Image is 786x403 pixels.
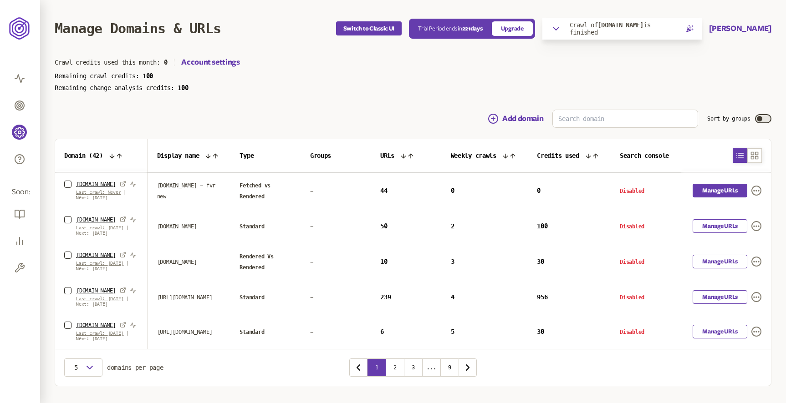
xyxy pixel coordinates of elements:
span: Next: [DATE] [76,336,108,341]
p: | [76,296,139,307]
h1: Manage Domains & URLs [55,20,221,36]
span: [DOMAIN_NAME] [157,259,197,265]
span: - [310,188,313,194]
button: [PERSON_NAME] [709,23,771,34]
span: 100 [143,72,153,80]
button: 9 [440,358,459,377]
span: 2 [451,222,454,230]
span: Credits used [537,152,579,159]
span: Last crawl: [DATE] [76,225,123,230]
span: 44 [380,187,387,194]
p: | [76,261,139,272]
a: Upgrade [492,21,533,36]
button: Add domain [488,113,543,124]
span: Search console [620,152,669,159]
a: Manage URLs [693,219,747,233]
span: [DOMAIN_NAME] - fvr new [157,182,215,200]
p: Remaining crawl credits: [55,72,771,80]
a: [DOMAIN_NAME] [76,181,116,188]
span: Last crawl: [DATE] [76,331,123,336]
span: 6 [380,328,384,335]
button: Crawl of[DOMAIN_NAME]is finished [542,18,702,40]
p: Crawl credits used this month: [55,59,174,66]
a: [DOMAIN_NAME] [76,322,116,329]
a: Manage URLs [693,290,747,304]
span: 100 [537,222,547,230]
span: Last crawl: [DATE] [76,296,123,301]
span: Last crawl: Never [76,190,121,195]
span: 100 [178,84,188,91]
span: 3 [451,258,454,265]
span: Standard [240,329,264,335]
span: Next: [DATE] [76,266,108,271]
a: [DOMAIN_NAME] [76,287,116,294]
span: 30 [537,258,544,265]
span: 10 [380,258,387,265]
p: | [76,331,139,342]
span: 239 [380,293,391,301]
span: [URL][DOMAIN_NAME] [157,294,213,301]
span: Next: [DATE] [76,195,108,200]
span: Display name [157,152,199,159]
span: - [310,223,313,230]
span: - [310,294,313,301]
input: Search domain [553,110,698,127]
p: | [76,190,139,201]
a: [DOMAIN_NAME] [76,252,116,259]
span: 5 [451,328,454,335]
span: Disabled [620,294,644,301]
span: domains per page [107,364,163,371]
span: [DOMAIN_NAME] [157,223,197,230]
a: [DOMAIN_NAME] [76,216,116,223]
a: Manage URLs [693,255,747,268]
span: Standard [240,294,264,301]
button: 3 [404,358,422,377]
span: Disabled [620,188,644,194]
span: Soon: [12,187,28,197]
p: | [76,225,139,236]
span: 5 [71,364,81,371]
span: 4 [451,293,454,301]
span: [DOMAIN_NAME] [597,21,643,29]
span: Disabled [620,223,644,230]
button: 1 [367,358,386,377]
button: Switch to Classic UI [336,21,402,35]
label: Sort by groups [707,115,750,122]
span: 30 [537,328,544,335]
button: 2 [386,358,404,377]
span: Rendered Vs Rendered [240,253,273,271]
a: Account settings [181,57,240,68]
span: 221 days [462,25,483,32]
button: ... [422,358,440,377]
span: Fetched vs Rendered [240,182,271,200]
span: [URL][DOMAIN_NAME] [157,329,213,335]
span: 956 [537,293,547,301]
p: Remaining change analysis credits: [55,84,771,91]
span: 50 [380,222,387,230]
span: 0 [164,59,168,66]
p: Trial Period ends in [418,25,482,32]
span: 0 [451,187,454,194]
span: Groups [310,152,331,159]
span: - [310,329,313,335]
span: Disabled [620,259,644,265]
span: Next: [DATE] [76,302,108,307]
span: - [310,259,313,265]
p: Crawl of is [570,21,679,36]
a: Manage URLs [693,184,747,197]
span: 0 [537,187,541,194]
span: Domain ( 42 ) [64,152,103,159]
span: URLs [380,152,394,159]
span: finished [570,29,598,36]
span: Type [240,152,254,159]
span: Last crawl: [DATE] [76,261,123,266]
span: Next: [DATE] [76,231,108,236]
a: Manage URLs [693,325,747,338]
span: Standard [240,223,264,230]
button: 5 [64,358,102,377]
span: Disabled [620,329,644,335]
span: Weekly crawls [451,152,496,159]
